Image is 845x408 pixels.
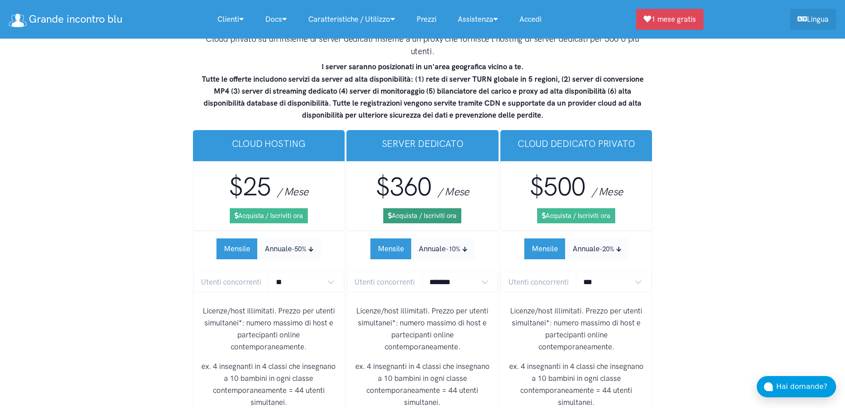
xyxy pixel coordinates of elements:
[565,238,629,259] button: Annuale-20%
[406,10,447,29] a: Prezzi
[370,238,475,259] div: Subscription Period
[524,238,629,259] div: Subscription Period
[9,10,122,29] a: Grande incontro blu
[757,376,836,397] button: Hai domande?
[446,245,460,253] small: -10%
[376,171,432,202] span: $360
[354,305,491,353] p: Licenze/host illimitati. Prezzo per utenti simultanei*: numero massimo di host e partecipanti onl...
[230,208,308,223] a: Acquista / Iscriviti ora
[255,10,298,29] a: Docs
[509,10,552,29] a: Accedi
[383,208,461,223] a: Acquista / Iscriviti ora
[9,14,27,27] img: logo
[447,10,509,29] a: Assistenza
[200,137,338,150] h3: cloud hosting
[216,238,321,259] div: Subscription Period
[636,9,704,30] a: 1 mese gratis
[193,272,269,293] span: Utenti concorrenti
[292,245,307,253] small: -50%
[257,238,321,259] button: Annuale-50%
[277,185,309,198] span: / Mese
[537,208,615,223] a: Acquista / Iscriviti ora
[200,305,338,353] p: Licenze/host illimitati. Prezzo per utenti simultanei*: numero massimo di host e partecipanti onl...
[790,9,836,30] a: Lingua
[370,238,412,259] button: Mensile
[508,305,645,353] p: Licenze/host illimitati. Prezzo per utenti simultanei*: numero massimo di host e partecipanti onl...
[202,62,644,119] strong: I server saranno posizionati in un'area geografica vicino a te. Tutte le offerte includono serviz...
[201,21,645,58] h4: Hosting cloud su hosting condiviso con potenti server dedicati. Singolo server dedicato per priva...
[530,171,586,202] span: $500
[776,381,836,392] div: Hai domande?
[354,137,491,150] h3: Server Dedicato
[298,10,406,29] a: Caratteristiche / Utilizzo
[501,272,576,293] span: Utenti concorrenti
[411,238,475,259] button: Annuale-10%
[347,272,422,293] span: Utenti concorrenti
[216,238,258,259] button: Mensile
[438,185,469,198] span: / Mese
[600,245,614,253] small: -20%
[524,238,566,259] button: Mensile
[229,171,271,202] span: $25
[507,137,645,150] h3: Cloud dedicato privato
[592,185,623,198] span: / Mese
[207,10,255,29] a: Clienti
